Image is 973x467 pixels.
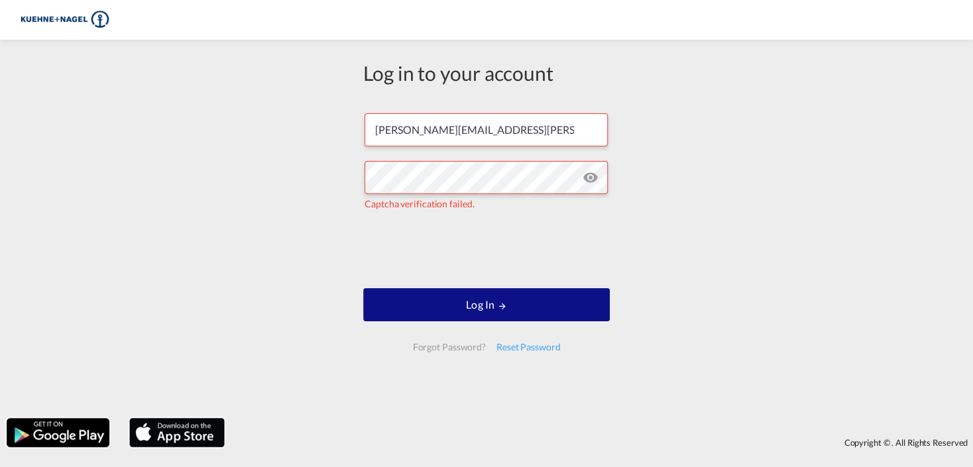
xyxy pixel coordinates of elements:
img: google.png [5,417,111,448]
div: Log in to your account [363,59,610,87]
div: Reset Password [491,335,566,359]
md-icon: icon-eye-off [583,170,599,185]
div: Copyright © . All Rights Reserved [231,431,973,454]
input: Enter email/phone number [365,113,608,146]
span: Captcha verification failed. [365,198,474,209]
button: LOGIN [363,288,610,321]
img: apple.png [128,417,226,448]
iframe: reCAPTCHA [386,223,587,275]
div: Forgot Password? [407,335,490,359]
img: 36441310f41511efafde313da40ec4a4.png [20,5,109,35]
